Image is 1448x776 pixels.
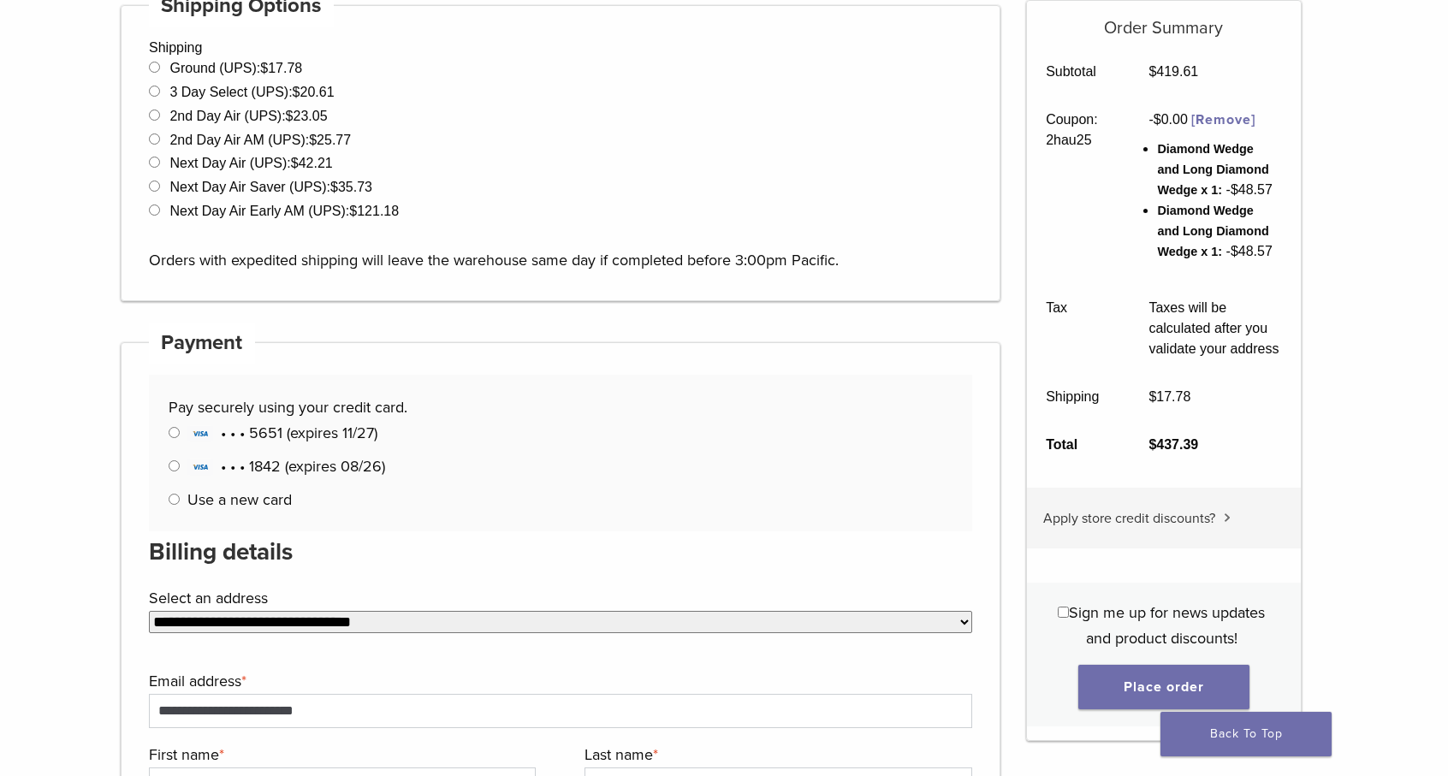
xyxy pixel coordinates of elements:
[169,109,327,123] label: 2nd Day Air (UPS):
[1148,437,1198,452] bdi: 437.39
[121,5,1000,301] div: Shipping
[169,204,399,218] label: Next Day Air Early AM (UPS):
[149,222,972,273] p: Orders with expedited shipping will leave the warehouse same day if completed before 3:00pm Pacific.
[187,457,385,476] span: • • • 1842 (expires 08/26)
[349,204,399,218] bdi: 121.18
[309,133,317,147] span: $
[169,133,351,147] label: 2nd Day Air AM (UPS):
[169,394,952,420] p: Pay securely using your credit card.
[187,424,377,442] span: • • • 5651 (expires 11/27)
[291,156,299,170] span: $
[309,133,351,147] bdi: 25.77
[1160,712,1332,756] a: Back To Top
[1231,182,1238,197] span: $
[291,156,333,170] bdi: 42.21
[1043,510,1215,527] span: Apply store credit discounts?
[1148,389,1190,404] bdi: 17.78
[1226,182,1273,197] span: - 48.57
[1027,284,1130,373] th: Tax
[1224,513,1231,522] img: caret.svg
[1148,64,1156,79] span: $
[1069,603,1265,648] span: Sign me up for news updates and product discounts!
[585,742,967,767] label: Last name
[1191,111,1255,128] a: Remove 2hau25 coupon
[286,109,294,123] span: $
[1058,607,1069,618] input: Sign me up for news updates and product discounts!
[330,180,338,194] span: $
[1154,112,1161,127] span: $
[1148,64,1198,79] bdi: 419.61
[330,180,372,194] bdi: 35.73
[187,490,292,509] label: Use a new card
[1148,389,1156,404] span: $
[1130,284,1301,373] td: Taxes will be calculated after you validate your address
[149,742,531,767] label: First name
[1231,244,1238,258] span: $
[293,85,335,99] bdi: 20.61
[1078,665,1249,709] button: Place order
[1027,1,1302,39] h5: Order Summary
[149,585,968,611] label: Select an address
[1027,421,1130,469] th: Total
[1027,373,1130,421] th: Shipping
[1154,112,1188,127] span: 0.00
[169,85,334,99] label: 3 Day Select (UPS):
[187,425,213,442] img: Visa
[149,323,255,364] h4: Payment
[293,85,300,99] span: $
[1148,437,1156,452] span: $
[286,109,328,123] bdi: 23.05
[1157,142,1268,197] span: Diamond Wedge and Long Diamond Wedge x 1:
[169,61,302,75] label: Ground (UPS):
[349,204,357,218] span: $
[260,61,268,75] span: $
[1027,48,1130,96] th: Subtotal
[169,180,372,194] label: Next Day Air Saver (UPS):
[260,61,302,75] bdi: 17.78
[149,668,968,694] label: Email address
[149,531,972,572] h3: Billing details
[1130,96,1301,284] td: -
[1157,204,1268,258] span: Diamond Wedge and Long Diamond Wedge x 1:
[1027,96,1130,284] th: Coupon: 2hau25
[1226,244,1273,258] span: - 48.57
[169,156,332,170] label: Next Day Air (UPS):
[187,459,213,476] img: Visa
